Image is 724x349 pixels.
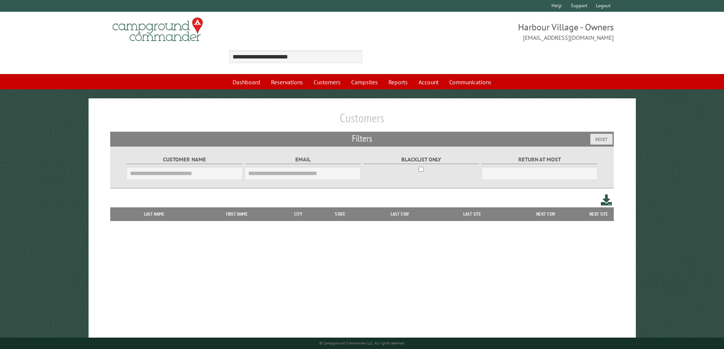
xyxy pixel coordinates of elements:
th: Last Name [114,207,195,221]
a: Reports [384,75,412,89]
th: Next Stay [508,207,584,221]
label: Email [245,155,361,164]
th: City [279,207,317,221]
h1: Customers [110,111,614,131]
label: Customer Name [127,155,242,164]
img: Campground Commander [110,15,205,44]
th: State [317,207,364,221]
th: Last Site [436,207,508,221]
a: Account [414,75,443,89]
button: Reset [590,134,613,145]
a: Download this customer list (.csv) [601,193,612,207]
small: © Campground Commander LLC. All rights reserved. [319,341,405,346]
a: Customers [309,75,345,89]
th: Last Stay [363,207,436,221]
th: Next Site [583,207,614,221]
a: Reservations [266,75,307,89]
a: Dashboard [228,75,265,89]
span: Harbour Village - Owners [EMAIL_ADDRESS][DOMAIN_NAME] [362,21,614,42]
th: First Name [195,207,279,221]
label: Return at most [482,155,597,164]
label: Blacklist only [363,155,479,164]
a: Campsites [347,75,382,89]
a: Communications [445,75,496,89]
h2: Filters [110,132,614,146]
